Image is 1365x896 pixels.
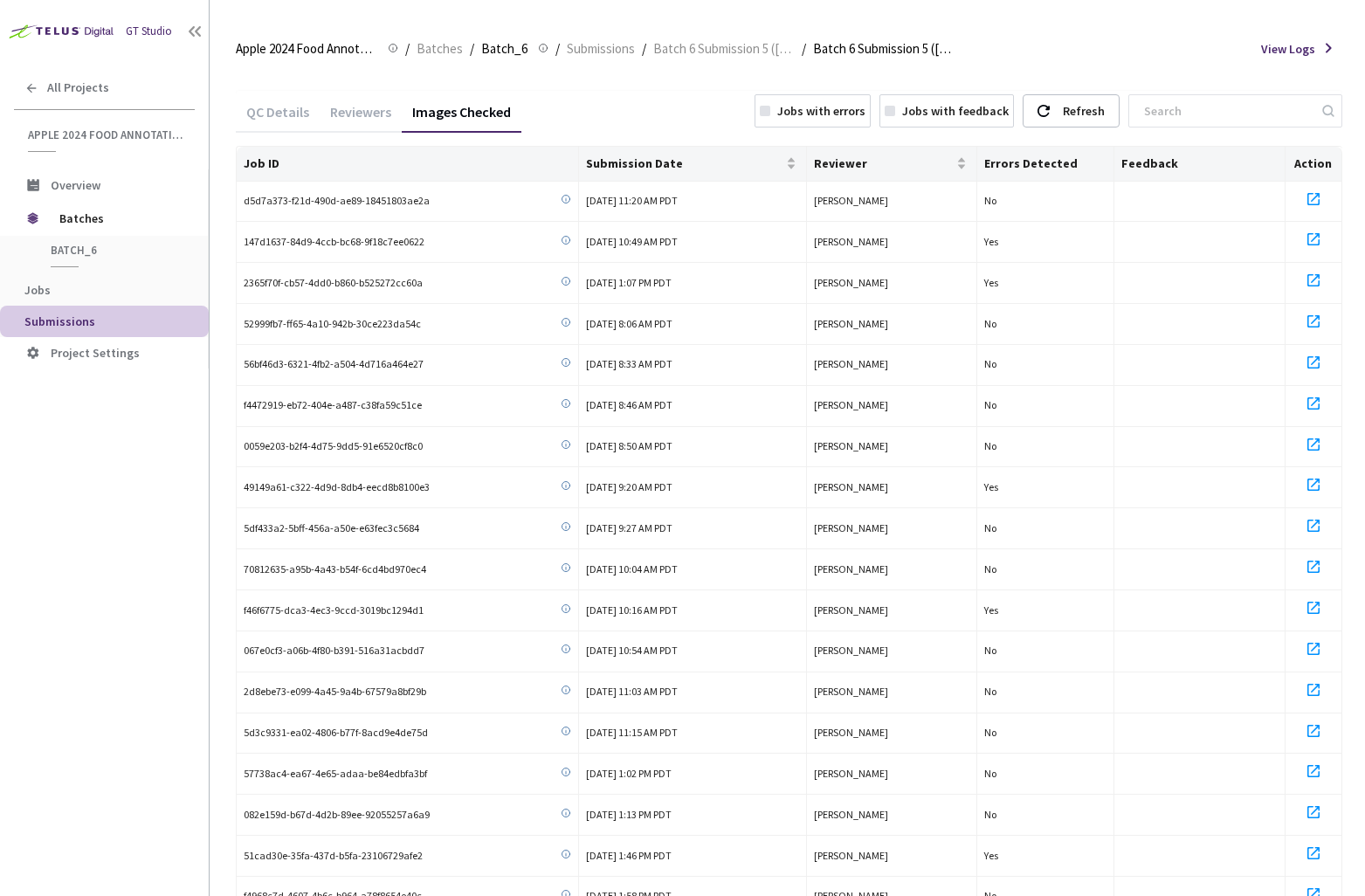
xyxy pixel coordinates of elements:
span: Apple 2024 Food Annotation Correction [236,38,377,59]
th: Submission Date [579,147,807,182]
span: No [984,357,996,370]
span: No [984,808,996,821]
span: [DATE] 11:03 AM PDT [586,685,678,698]
span: Batch_6 [51,243,180,258]
span: No [984,317,996,330]
span: Yes [984,235,998,248]
span: No [984,767,996,780]
input: Search [1134,95,1320,127]
span: 082e159d-b67d-4d2b-89ee-92055257a6a9 [244,807,430,824]
span: [DATE] 8:33 AM PDT [586,357,672,370]
span: [DATE] 1:02 PM PDT [586,767,672,780]
span: f4472919-eb72-404e-a487-c38fa59c51ce [244,397,422,414]
span: [DATE] 10:54 AM PDT [586,644,678,657]
span: [PERSON_NAME] [814,357,888,370]
span: 2d8ebe73-e099-4a45-9a4b-67579a8bf29b [244,684,426,700]
span: 56bf46d3-6321-4fb2-a504-4d716a464e27 [244,356,424,373]
span: Batches [417,38,463,59]
span: Yes [984,849,998,862]
span: No [984,726,996,739]
li: / [470,38,474,59]
span: 57738ac4-ea67-4e65-adaa-be84edbfa3bf [244,766,427,782]
span: f46f6775-dca3-4ec3-9ccd-3019bc1294d1 [244,603,424,619]
span: [PERSON_NAME] [814,480,888,493]
span: [PERSON_NAME] [814,603,888,617]
a: Batches [413,38,466,58]
div: GT Studio [126,23,172,40]
span: Jobs [24,282,51,298]
span: No [984,644,996,657]
span: [PERSON_NAME] [814,644,888,657]
span: [PERSON_NAME] [814,726,888,739]
span: [DATE] 8:46 AM PDT [586,398,672,411]
span: 5df433a2-5bff-456a-a50e-e63fec3c5684 [244,520,419,537]
li: / [642,38,646,59]
div: Reviewers [320,103,402,133]
th: Action [1286,147,1342,182]
span: [DATE] 8:50 AM PDT [586,439,672,452]
span: [PERSON_NAME] [814,276,888,289]
span: d5d7a373-f21d-490d-ae89-18451803ae2a [244,193,430,210]
li: / [802,38,806,59]
div: Jobs with feedback [902,101,1009,121]
span: [PERSON_NAME] [814,398,888,411]
th: Job ID [237,147,579,182]
div: Jobs with errors [777,101,865,121]
span: No [984,685,996,698]
span: View Logs [1261,39,1315,59]
span: [DATE] 10:49 AM PDT [586,235,678,248]
span: [DATE] 10:04 AM PDT [586,562,678,576]
span: [PERSON_NAME] [814,849,888,862]
a: Submissions [563,38,638,58]
span: No [984,439,996,452]
span: Submissions [24,314,95,329]
span: No [984,398,996,411]
span: No [984,194,996,207]
span: [DATE] 1:46 PM PDT [586,849,672,862]
span: Apple 2024 Food Annotation Correction [28,128,184,142]
span: Yes [984,480,998,493]
span: [DATE] 11:15 AM PDT [586,726,678,739]
span: Batches [59,201,179,236]
span: 5d3c9331-ea02-4806-b77f-8acd9e4de75d [244,725,428,741]
th: Feedback [1114,147,1286,182]
span: 70812635-a95b-4a43-b54f-6cd4bd970ec4 [244,562,426,578]
span: 067e0cf3-a06b-4f80-b391-516a31acbdd7 [244,643,424,659]
span: Project Settings [51,345,140,361]
span: 49149a61-c322-4d9d-8db4-eecd8b8100e3 [244,479,430,496]
span: 51cad30e-35fa-437d-b5fa-23106729afe2 [244,848,423,865]
span: Overview [51,177,100,193]
span: [DATE] 8:06 AM PDT [586,317,672,330]
div: Images Checked [402,103,521,133]
span: [PERSON_NAME] [814,685,888,698]
span: [PERSON_NAME] [814,521,888,534]
div: Refresh [1063,95,1105,127]
li: / [405,38,410,59]
span: 0059e203-b2f4-4d75-9dd5-91e6520cf8c0 [244,438,423,455]
span: [DATE] 9:27 AM PDT [586,521,672,534]
th: Errors Detected [977,147,1114,182]
span: Submissions [567,38,635,59]
th: Reviewer [807,147,978,182]
span: Yes [984,276,998,289]
span: [PERSON_NAME] [814,439,888,452]
span: Reviewer [814,156,954,170]
span: [DATE] 1:13 PM PDT [586,808,672,821]
span: 147d1637-84d9-4ccb-bc68-9f18c7ee0622 [244,234,424,251]
span: 52999fb7-ff65-4a10-942b-30ce223da54c [244,316,421,333]
span: Batch_6 [481,38,527,59]
span: 2365f70f-cb57-4dd0-b860-b525272cc60a [244,275,423,292]
span: All Projects [47,80,109,95]
span: [PERSON_NAME] [814,808,888,821]
span: Batch 6 Submission 5 ([DATE]) [653,38,795,59]
span: [PERSON_NAME] [814,194,888,207]
span: [DATE] 11:20 AM PDT [586,194,678,207]
span: [DATE] 1:07 PM PDT [586,276,672,289]
a: Batch 6 Submission 5 ([DATE]) [650,38,798,58]
span: No [984,521,996,534]
span: [PERSON_NAME] [814,235,888,248]
span: Submission Date [586,156,782,170]
div: QC Details [236,103,320,133]
span: Yes [984,603,998,617]
li: / [555,38,560,59]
